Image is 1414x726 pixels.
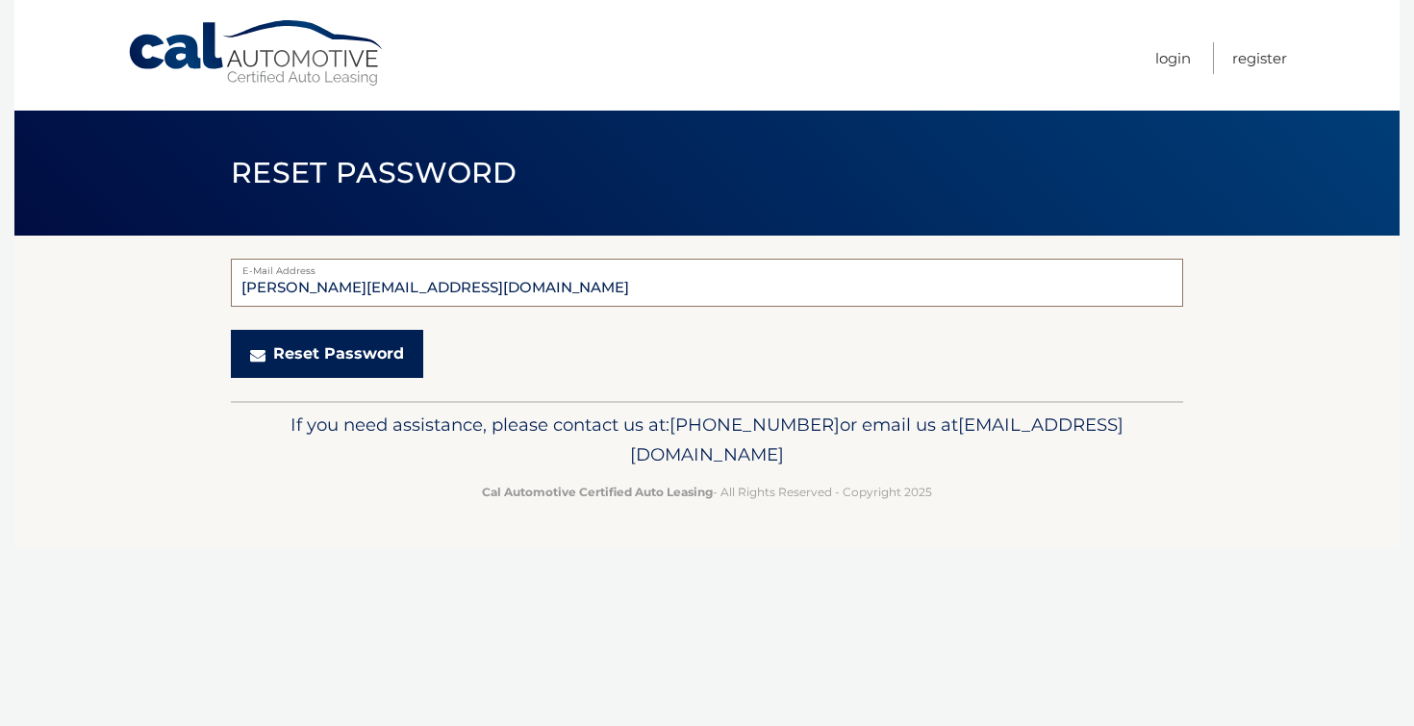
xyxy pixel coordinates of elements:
span: Reset Password [231,155,517,190]
strong: Cal Automotive Certified Auto Leasing [482,485,713,499]
span: [PHONE_NUMBER] [669,413,840,436]
p: - All Rights Reserved - Copyright 2025 [243,482,1171,502]
a: Register [1232,42,1287,74]
a: Login [1155,42,1191,74]
label: E-Mail Address [231,259,1183,274]
p: If you need assistance, please contact us at: or email us at [243,410,1171,471]
input: E-Mail Address [231,259,1183,307]
a: Cal Automotive [127,19,387,88]
button: Reset Password [231,330,423,378]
